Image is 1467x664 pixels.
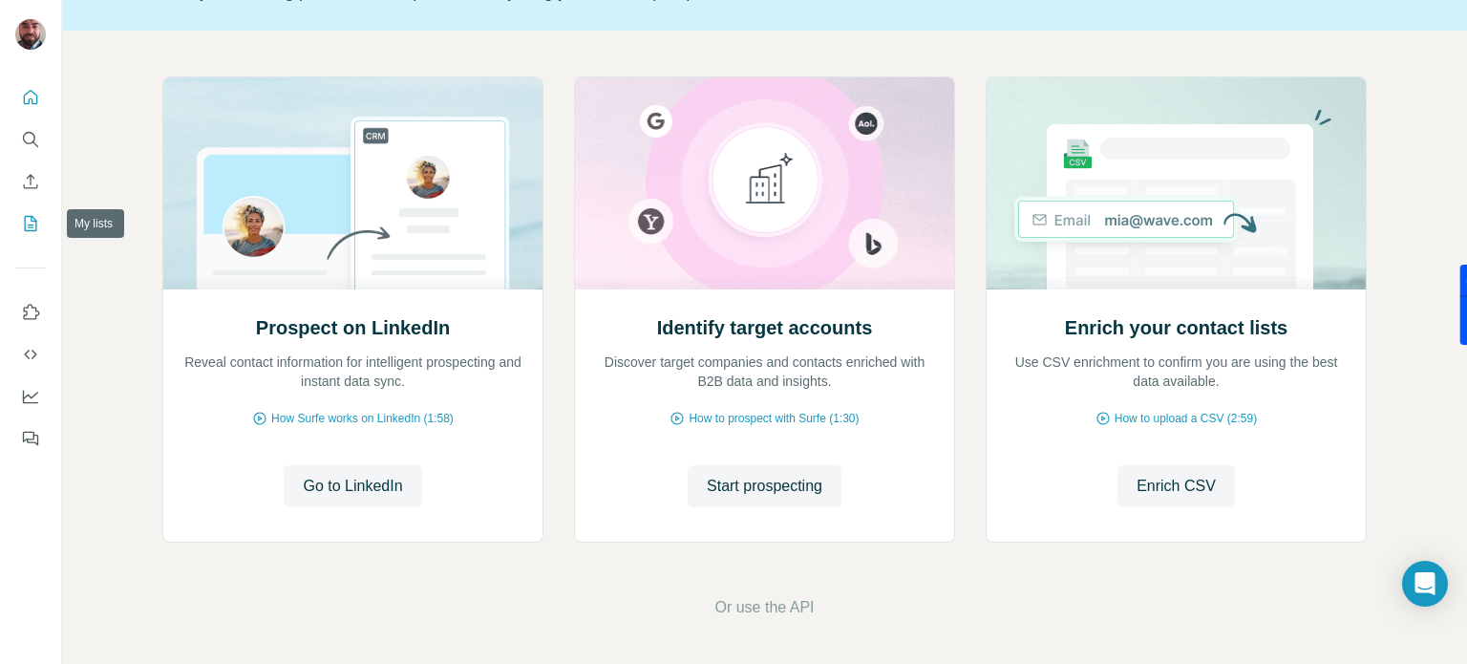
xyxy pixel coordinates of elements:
img: Avatar [15,19,46,50]
button: Search [15,122,46,157]
h2: Enrich your contact lists [1065,314,1287,341]
button: Use Surfe API [15,337,46,372]
button: Enrich CSV [15,164,46,199]
button: Or use the API [714,596,814,619]
button: My lists [15,206,46,241]
span: How to upload a CSV (2:59) [1115,410,1257,427]
div: Open Intercom Messenger [1402,561,1448,607]
h2: Identify target accounts [657,314,873,341]
h2: Prospect on LinkedIn [256,314,450,341]
img: Prospect on LinkedIn [162,77,543,289]
p: Reveal contact information for intelligent prospecting and instant data sync. [182,353,523,391]
span: Go to LinkedIn [303,475,402,498]
p: Use CSV enrichment to confirm you are using the best data available. [1006,353,1347,391]
button: Start prospecting [688,465,841,507]
button: Dashboard [15,379,46,414]
button: Enrich CSV [1117,465,1235,507]
img: Identify target accounts [574,77,955,289]
span: How Surfe works on LinkedIn (1:58) [271,410,454,427]
span: Enrich CSV [1137,475,1216,498]
img: Enrich your contact lists [986,77,1367,289]
span: Start prospecting [707,475,822,498]
button: Quick start [15,80,46,115]
button: Go to LinkedIn [284,465,421,507]
button: Feedback [15,421,46,456]
p: Discover target companies and contacts enriched with B2B data and insights. [594,353,935,391]
span: How to prospect with Surfe (1:30) [689,410,859,427]
button: Use Surfe on LinkedIn [15,295,46,330]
